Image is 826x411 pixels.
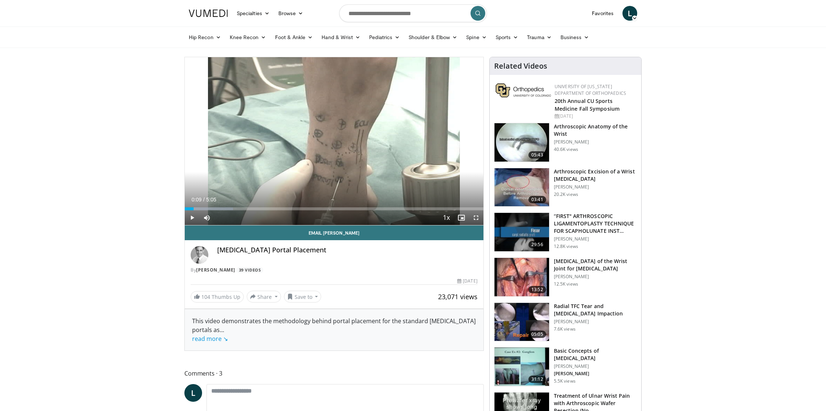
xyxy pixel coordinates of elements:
[454,210,469,225] button: Enable picture-in-picture mode
[554,244,578,249] p: 12.8K views
[587,6,618,21] a: Favorites
[554,236,637,242] p: [PERSON_NAME]
[232,6,274,21] a: Specialties
[622,6,637,21] a: L
[185,225,483,240] a: Email [PERSON_NAME]
[184,30,225,45] a: Hip Recon
[554,191,578,197] p: 20.2K views
[528,376,546,383] span: 31:12
[185,57,483,225] video-js: Video Player
[556,30,594,45] a: Business
[206,197,216,203] span: 5:05
[191,291,244,303] a: 104 Thumbs Up
[189,10,228,17] img: VuMedi Logo
[494,258,549,296] img: 9b0b7984-32f6-49da-b760-1bd0a2d3b3e3.150x105_q85_crop-smart_upscale.jpg
[184,384,202,402] a: L
[528,196,546,203] span: 03:41
[457,278,477,284] div: [DATE]
[191,267,478,273] div: By
[191,246,208,264] img: Avatar
[225,30,271,45] a: Knee Recon
[528,286,546,293] span: 13:52
[494,213,637,252] a: 29:56 “FIRST" ARTHROSCOPIC LIGAMENTOPLASTY TECHNIQUE FOR SCAPHOLUNATE INST… [PERSON_NAME] 12.8K v...
[494,168,637,207] a: 03:41 Arthroscopic Excision of a Wrist [MEDICAL_DATA] [PERSON_NAME] 20.2K views
[554,303,637,317] h3: Radial TFC Tear and [MEDICAL_DATA] Impaction
[192,317,476,343] div: This video demonstrates the methodology behind portal placement for the standard [MEDICAL_DATA] p...
[185,207,483,210] div: Progress Bar
[494,303,637,342] a: 05:05 Radial TFC Tear and [MEDICAL_DATA] Impaction [PERSON_NAME] 7.6K views
[494,213,549,251] img: 675gDJEg-ZBXulSX5hMDoxOjB1O5lLKx_1.150x105_q85_crop-smart_upscale.jpg
[494,347,637,386] a: 31:12 Basic Concepts of [MEDICAL_DATA] [PERSON_NAME] [PERSON_NAME] 5.5K views
[365,30,404,45] a: Pediatrics
[554,319,637,325] p: [PERSON_NAME]
[554,258,637,272] h3: [MEDICAL_DATA] of the Wrist Joint for [MEDICAL_DATA]
[554,281,578,287] p: 12.5K views
[555,83,626,96] a: University of [US_STATE] Department of Orthopaedics
[554,184,637,190] p: [PERSON_NAME]
[554,378,576,384] p: 5.5K views
[247,291,281,303] button: Share
[217,246,478,254] h4: [MEDICAL_DATA] Portal Placement
[494,258,637,297] a: 13:52 [MEDICAL_DATA] of the Wrist Joint for [MEDICAL_DATA] [PERSON_NAME] 12.5K views
[404,30,462,45] a: Shoulder & Elbow
[494,168,549,207] img: 9162_3.png.150x105_q85_crop-smart_upscale.jpg
[196,267,235,273] a: [PERSON_NAME]
[554,139,637,145] p: [PERSON_NAME]
[491,30,523,45] a: Sports
[555,97,619,112] a: 20th Annual CU Sports Medicine Fall Symposium
[496,83,551,97] img: 355603a8-37da-49b6-856f-e00d7e9307d3.png.150x105_q85_autocrop_double_scale_upscale_version-0.2.png
[191,197,201,203] span: 0:09
[494,123,549,162] img: a6f1be81-36ec-4e38-ae6b-7e5798b3883c.150x105_q85_crop-smart_upscale.jpg
[203,197,205,203] span: /
[201,293,210,300] span: 104
[185,210,199,225] button: Play
[555,113,635,120] div: [DATE]
[494,303,549,341] img: b7c0ed47-2112-40d6-bf60-9a0c11b62083.150x105_q85_crop-smart_upscale.jpg
[462,30,491,45] a: Spine
[438,292,478,301] span: 23,071 views
[274,6,308,21] a: Browse
[284,291,322,303] button: Save to
[523,30,556,45] a: Trauma
[439,210,454,225] button: Playback Rate
[469,210,483,225] button: Fullscreen
[184,369,484,378] span: Comments 3
[192,335,228,343] a: read more ↘
[192,326,228,343] span: ...
[554,371,637,377] p: [PERSON_NAME]
[528,241,546,248] span: 29:56
[554,168,637,183] h3: Arthroscopic Excision of a Wrist [MEDICAL_DATA]
[317,30,365,45] a: Hand & Wrist
[554,326,576,332] p: 7.6K views
[554,347,637,362] h3: Basic Concepts of [MEDICAL_DATA]
[494,123,637,162] a: 05:43 Arthroscopic Anatomy of the Wrist [PERSON_NAME] 40.6K views
[554,146,578,152] p: 40.6K views
[236,267,263,273] a: 39 Videos
[494,348,549,386] img: fca016a0-5798-444f-960e-01c0017974b3.150x105_q85_crop-smart_upscale.jpg
[528,151,546,159] span: 05:43
[554,363,637,369] p: [PERSON_NAME]
[271,30,317,45] a: Foot & Ankle
[528,331,546,338] span: 05:05
[554,123,637,138] h3: Arthroscopic Anatomy of the Wrist
[494,62,547,70] h4: Related Videos
[554,274,637,280] p: [PERSON_NAME]
[339,4,487,22] input: Search topics, interventions
[199,210,214,225] button: Mute
[554,213,637,235] h3: “FIRST" ARTHROSCOPIC LIGAMENTOPLASTY TECHNIQUE FOR SCAPHOLUNATE INST…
